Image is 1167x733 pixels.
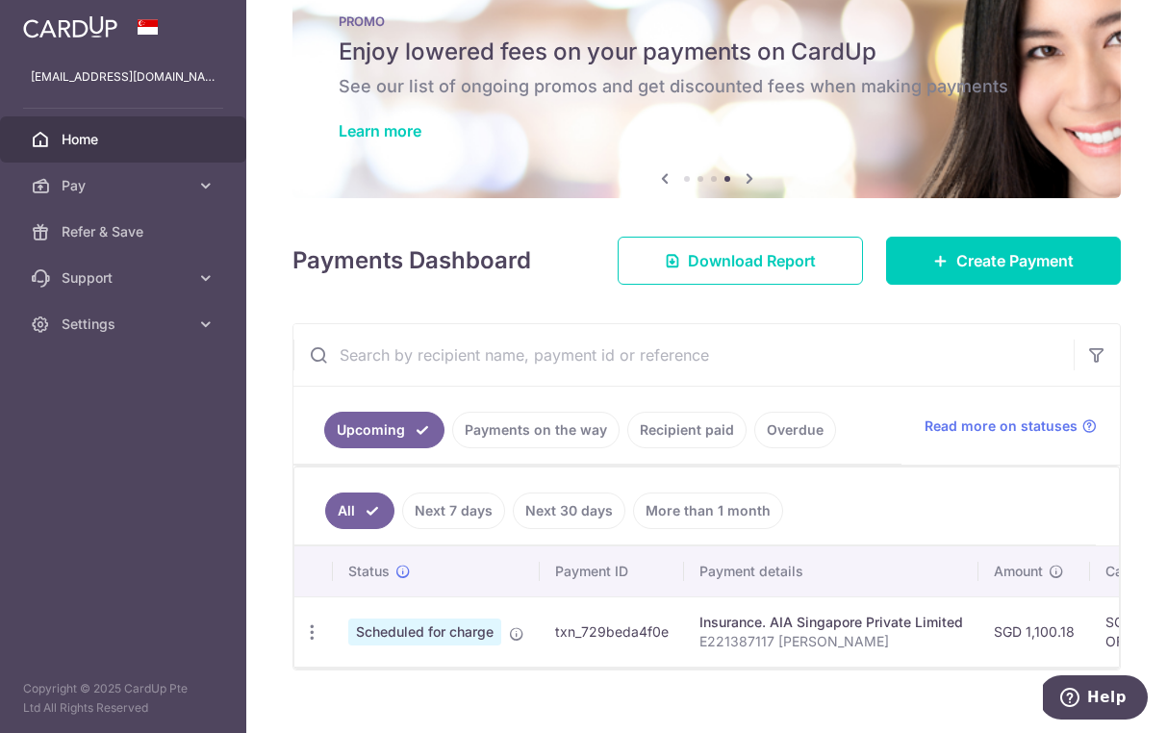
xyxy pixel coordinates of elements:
[688,249,816,272] span: Download Report
[513,493,625,529] a: Next 30 days
[627,412,747,448] a: Recipient paid
[62,222,189,241] span: Refer & Save
[994,562,1043,581] span: Amount
[978,596,1090,667] td: SGD 1,100.18
[31,67,216,87] p: [EMAIL_ADDRESS][DOMAIN_NAME]
[618,237,863,285] a: Download Report
[23,15,117,38] img: CardUp
[633,493,783,529] a: More than 1 month
[348,562,390,581] span: Status
[402,493,505,529] a: Next 7 days
[325,493,394,529] a: All
[324,412,444,448] a: Upcoming
[699,632,963,651] p: E221387117 [PERSON_NAME]
[754,412,836,448] a: Overdue
[339,75,1075,98] h6: See our list of ongoing promos and get discounted fees when making payments
[886,237,1121,285] a: Create Payment
[684,546,978,596] th: Payment details
[452,412,620,448] a: Payments on the way
[339,37,1075,67] h5: Enjoy lowered fees on your payments on CardUp
[925,417,1078,436] span: Read more on statuses
[956,249,1074,272] span: Create Payment
[293,324,1074,386] input: Search by recipient name, payment id or reference
[62,130,189,149] span: Home
[292,243,531,278] h4: Payments Dashboard
[339,121,421,140] a: Learn more
[540,546,684,596] th: Payment ID
[699,613,963,632] div: Insurance. AIA Singapore Private Limited
[62,176,189,195] span: Pay
[62,315,189,334] span: Settings
[1043,675,1148,723] iframe: Opens a widget where you can find more information
[62,268,189,288] span: Support
[540,596,684,667] td: txn_729beda4f0e
[339,13,1075,29] p: PROMO
[348,619,501,645] span: Scheduled for charge
[925,417,1097,436] a: Read more on statuses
